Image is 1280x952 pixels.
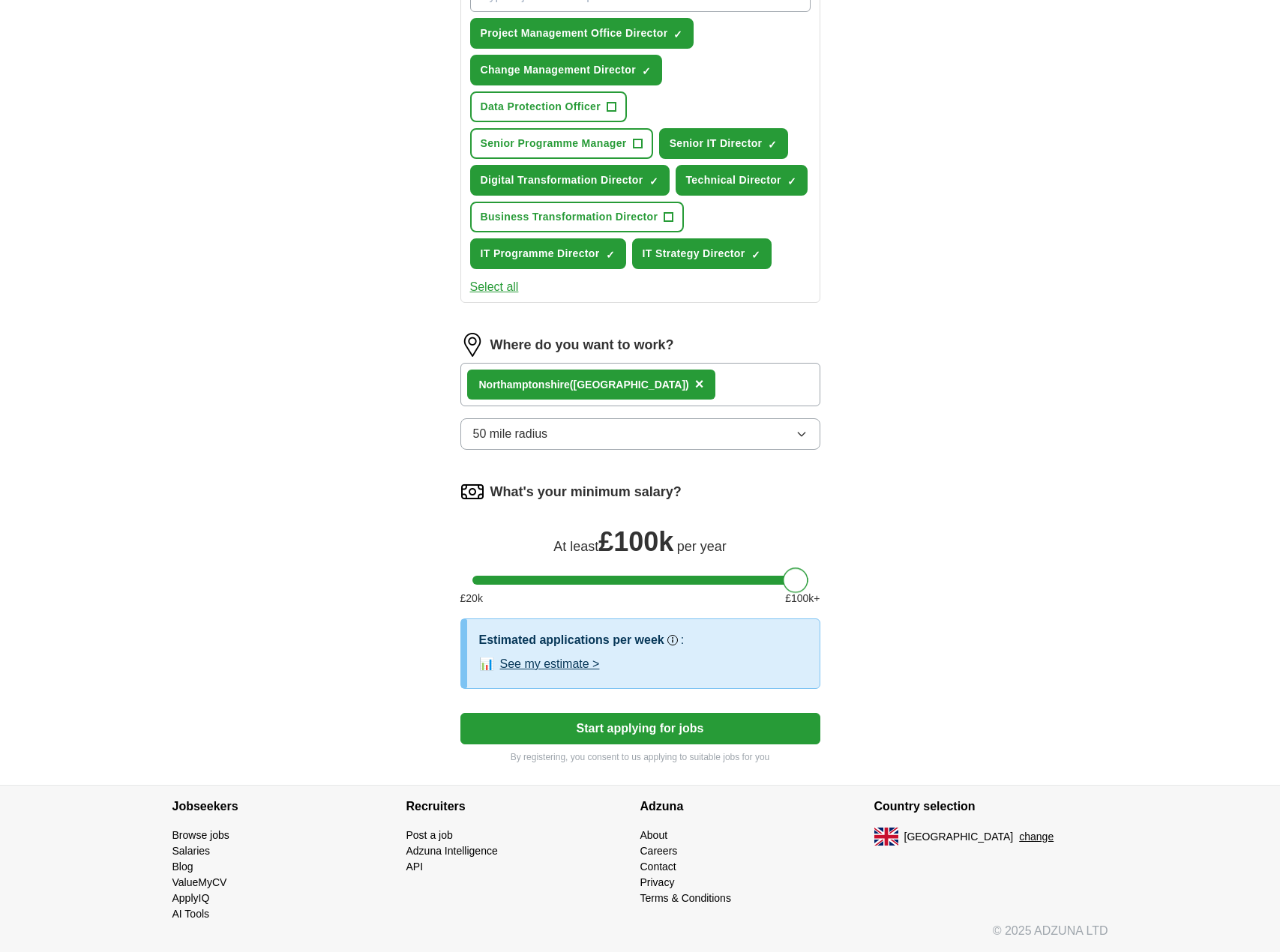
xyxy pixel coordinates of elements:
[460,333,484,357] img: location.png
[481,99,601,115] span: Data Protection Officer
[172,845,211,857] a: Salaries
[481,25,668,41] span: Project Management Office Director
[490,335,674,355] label: Where do you want to work?
[677,539,727,554] span: per year
[659,128,789,159] button: Senior IT Director✓
[481,172,643,188] span: Digital Transformation Director
[470,128,653,159] button: Senior Programme Manager
[470,238,626,269] button: IT Programme Director✓
[640,845,678,857] a: Careers
[460,418,820,450] button: 50 mile radius
[874,828,898,846] img: UK flag
[172,861,193,873] a: Blog
[481,246,600,262] span: IT Programme Director
[673,28,682,40] span: ✓
[470,18,694,49] button: Project Management Office Director✓
[160,922,1120,952] div: © 2025 ADZUNA LTD
[481,209,658,225] span: Business Transformation Director
[172,908,210,920] a: AI Tools
[500,655,600,673] button: See my estimate >
[768,139,777,151] span: ✓
[473,425,548,443] span: 50 mile radius
[406,845,498,857] a: Adzuna Intelligence
[460,750,820,764] p: By registering, you consent to us applying to suitable jobs for you
[1019,829,1054,845] button: change
[470,202,685,232] button: Business Transformation Director
[172,892,210,904] a: ApplyIQ
[632,238,772,269] button: IT Strategy Director✓
[751,249,760,261] span: ✓
[470,165,670,196] button: Digital Transformation Director✓
[460,713,820,744] button: Start applying for jobs
[695,376,704,392] span: ×
[172,829,229,841] a: Browse jobs
[640,861,676,873] a: Contact
[640,829,668,841] a: About
[642,65,651,77] span: ✓
[598,526,673,557] span: £ 100k
[676,165,808,196] button: Technical Director✓
[470,91,628,122] button: Data Protection Officer
[460,591,483,606] span: £ 20 k
[570,379,689,391] span: ([GEOGRAPHIC_DATA])
[686,172,781,188] span: Technical Director
[553,539,598,554] span: At least
[406,829,453,841] a: Post a job
[479,655,494,673] span: 📊
[695,373,704,396] button: ×
[649,175,658,187] span: ✓
[606,249,615,261] span: ✓
[460,480,484,504] img: salary.png
[406,861,424,873] a: API
[470,278,519,296] button: Select all
[479,377,689,393] div: onshire
[481,136,627,151] span: Senior Programme Manager
[479,631,664,649] h3: Estimated applications per week
[470,55,662,85] button: Change Management Director✓
[481,62,636,78] span: Change Management Director
[479,379,532,391] strong: Northampt
[874,786,1108,828] h4: Country selection
[787,175,796,187] span: ✓
[172,876,227,888] a: ValueMyCV
[681,631,684,649] h3: :
[670,136,763,151] span: Senior IT Director
[643,246,745,262] span: IT Strategy Director
[904,829,1014,845] span: [GEOGRAPHIC_DATA]
[640,876,675,888] a: Privacy
[640,892,731,904] a: Terms & Conditions
[490,482,682,502] label: What's your minimum salary?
